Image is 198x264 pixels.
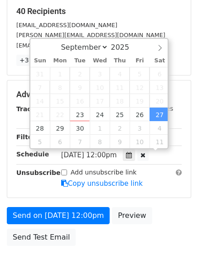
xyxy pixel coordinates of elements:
span: October 7, 2025 [70,135,90,148]
span: Wed [90,58,110,64]
span: September 24, 2025 [90,108,110,121]
span: September 20, 2025 [150,94,169,108]
small: [PERSON_NAME][EMAIL_ADDRESS][DOMAIN_NAME] [16,32,165,38]
span: October 3, 2025 [130,121,150,135]
span: September 18, 2025 [110,94,130,108]
span: October 4, 2025 [150,121,169,135]
span: September 6, 2025 [150,67,169,80]
span: September 4, 2025 [110,67,130,80]
a: Copy unsubscribe link [61,179,143,188]
strong: Tracking [16,105,47,113]
span: September 28, 2025 [30,121,50,135]
span: October 5, 2025 [30,135,50,148]
span: September 11, 2025 [110,80,130,94]
span: September 7, 2025 [30,80,50,94]
a: Send on [DATE] 12:00pm [7,207,110,224]
span: September 23, 2025 [70,108,90,121]
span: [DATE] 12:00pm [61,151,117,159]
span: September 19, 2025 [130,94,150,108]
span: September 30, 2025 [70,121,90,135]
span: September 25, 2025 [110,108,130,121]
span: Tue [70,58,90,64]
input: Year [108,43,141,52]
span: September 26, 2025 [130,108,150,121]
span: October 2, 2025 [110,121,130,135]
span: September 17, 2025 [90,94,110,108]
span: September 21, 2025 [30,108,50,121]
span: September 16, 2025 [70,94,90,108]
span: September 22, 2025 [50,108,70,121]
span: October 11, 2025 [150,135,169,148]
span: September 5, 2025 [130,67,150,80]
span: Thu [110,58,130,64]
span: Fri [130,58,150,64]
span: September 2, 2025 [70,67,90,80]
span: September 12, 2025 [130,80,150,94]
label: Add unsubscribe link [71,168,137,177]
span: September 3, 2025 [90,67,110,80]
span: September 27, 2025 [150,108,169,121]
iframe: Chat Widget [153,221,198,264]
span: September 14, 2025 [30,94,50,108]
span: September 13, 2025 [150,80,169,94]
span: October 1, 2025 [90,121,110,135]
span: Mon [50,58,70,64]
span: September 10, 2025 [90,80,110,94]
h5: Advanced [16,90,182,99]
strong: Filters [16,133,39,141]
span: October 9, 2025 [110,135,130,148]
span: September 29, 2025 [50,121,70,135]
small: [EMAIL_ADDRESS][DOMAIN_NAME] [16,22,117,28]
strong: Unsubscribe [16,169,61,176]
h5: 40 Recipients [16,6,182,16]
a: Preview [112,207,152,224]
span: October 6, 2025 [50,135,70,148]
strong: Schedule [16,151,49,158]
span: Sun [30,58,50,64]
span: September 8, 2025 [50,80,70,94]
span: October 10, 2025 [130,135,150,148]
span: September 1, 2025 [50,67,70,80]
span: September 15, 2025 [50,94,70,108]
span: September 9, 2025 [70,80,90,94]
span: August 31, 2025 [30,67,50,80]
span: Sat [150,58,169,64]
a: Send Test Email [7,229,76,246]
a: +37 more [16,55,54,66]
small: [EMAIL_ADDRESS][DOMAIN_NAME] [16,42,117,49]
span: October 8, 2025 [90,135,110,148]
